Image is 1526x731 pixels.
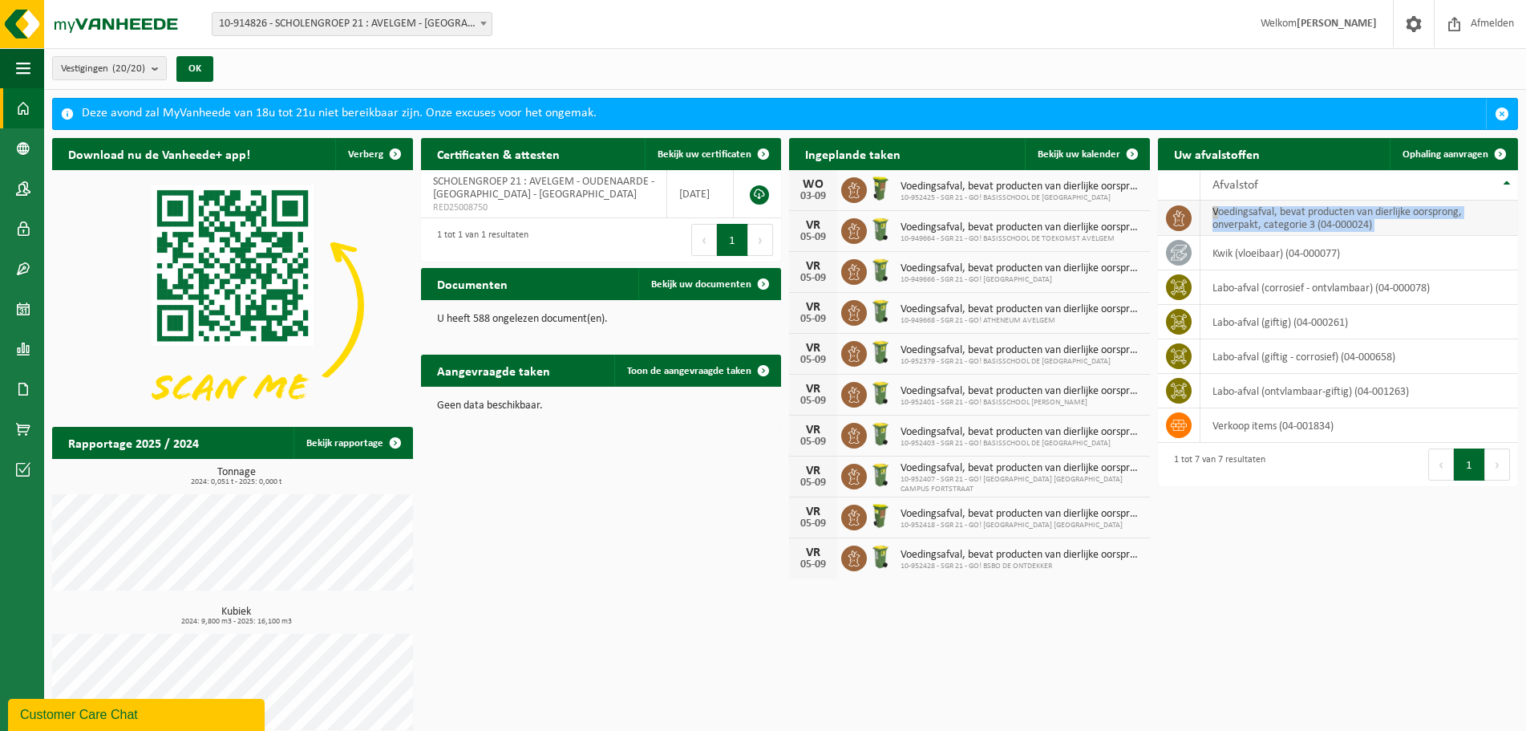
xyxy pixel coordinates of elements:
span: 10-952425 - SGR 21 - GO! BASISSCHOOL DE [GEOGRAPHIC_DATA] [901,193,1142,203]
td: voedingsafval, bevat producten van dierlijke oorsprong, onverpakt, categorie 3 (04-000024) [1200,201,1519,236]
div: VR [797,546,829,559]
button: Previous [1428,449,1454,481]
span: Voedingsafval, bevat producten van dierlijke oorsprong, onverpakt, categorie 3 [901,181,1142,193]
count: (20/20) [112,63,145,74]
p: Geen data beschikbaar. [437,400,766,412]
img: WB-0140-HPE-GN-50 [867,257,894,284]
span: Bekijk uw certificaten [658,149,751,160]
div: Deze avond zal MyVanheede van 18u tot 21u niet bereikbaar zijn. Onze excuses voor het ongemak. [82,99,1486,129]
img: WB-0060-HPE-GN-51 [867,175,894,202]
span: 10-914826 - SCHOLENGROEP 21 : AVELGEM - OUDENAARDE - RONSE - OUDENAARDE [213,13,492,35]
span: Voedingsafval, bevat producten van dierlijke oorsprong, onverpakt, categorie 3 [901,344,1142,357]
span: Voedingsafval, bevat producten van dierlijke oorsprong, onverpakt, categorie 3 [901,303,1142,316]
img: WB-0140-HPE-GN-50 [867,298,894,325]
span: Voedingsafval, bevat producten van dierlijke oorsprong, onverpakt, categorie 3 [901,549,1142,562]
span: Voedingsafval, bevat producten van dierlijke oorsprong, onverpakt, categorie 3 [901,385,1142,398]
td: labo-afval (corrosief - ontvlambaar) (04-000078) [1200,270,1519,305]
span: Toon de aangevraagde taken [627,366,751,376]
button: Previous [691,224,717,256]
span: Afvalstof [1212,179,1258,192]
h2: Ingeplande taken [789,138,917,169]
a: Toon de aangevraagde taken [614,355,779,387]
button: Next [1485,449,1510,481]
span: Verberg [348,149,383,160]
img: WB-0140-HPE-GN-50 [867,543,894,571]
div: VR [797,260,829,273]
td: labo-afval (ontvlambaar-giftig) (04-001263) [1200,374,1519,408]
button: 1 [717,224,748,256]
a: Ophaling aanvragen [1390,138,1516,170]
h3: Kubiek [60,607,413,626]
div: 05-09 [797,477,829,489]
button: Verberg [335,138,411,170]
button: OK [176,56,213,82]
iframe: chat widget [8,696,268,731]
h3: Tonnage [60,467,413,486]
td: verkoop items (04-001834) [1200,408,1519,443]
div: 05-09 [797,355,829,366]
span: Bekijk uw documenten [651,279,751,290]
div: 05-09 [797,314,829,325]
span: 10-952403 - SGR 21 - GO! BASISSCHOOL DE [GEOGRAPHIC_DATA] [901,439,1142,449]
span: 2024: 0,051 t - 2025: 0,000 t [60,478,413,486]
span: 10-952418 - SGR 21 - GO! [GEOGRAPHIC_DATA] [GEOGRAPHIC_DATA] [901,521,1142,530]
button: Vestigingen(20/20) [52,56,167,80]
h2: Uw afvalstoffen [1158,138,1276,169]
div: 05-09 [797,559,829,571]
img: Download de VHEPlus App [52,170,413,441]
img: WB-0060-HPE-GN-50 [867,502,894,530]
span: Voedingsafval, bevat producten van dierlijke oorsprong, onverpakt, categorie 3 [901,221,1142,234]
h2: Documenten [421,268,524,299]
div: 05-09 [797,396,829,407]
img: WB-0140-HPE-GN-50 [867,420,894,448]
h2: Aangevraagde taken [421,355,566,386]
p: U heeft 588 ongelezen document(en). [437,314,766,325]
div: VR [797,301,829,314]
a: Bekijk uw documenten [638,268,779,300]
td: labo-afval (giftig - corrosief) (04-000658) [1200,339,1519,374]
div: 05-09 [797,273,829,284]
img: WB-0140-HPE-GN-50 [867,380,894,407]
div: 1 tot 1 van 1 resultaten [429,222,528,258]
a: Bekijk rapportage [293,427,411,459]
span: 10-952379 - SGR 21 - GO! BASISSCHOOL DE [GEOGRAPHIC_DATA] [901,357,1142,367]
div: VR [797,383,829,396]
span: RED25008750 [433,201,655,214]
div: VR [797,424,829,437]
h2: Certificaten & attesten [421,138,576,169]
div: VR [797,465,829,477]
td: kwik (vloeibaar) (04-000077) [1200,236,1519,270]
span: 10-914826 - SCHOLENGROEP 21 : AVELGEM - OUDENAARDE - RONSE - OUDENAARDE [212,12,492,36]
img: WB-0140-HPE-GN-50 [867,339,894,366]
span: 2024: 9,800 m3 - 2025: 16,100 m3 [60,618,413,626]
span: 10-952407 - SGR 21 - GO! [GEOGRAPHIC_DATA] [GEOGRAPHIC_DATA] CAMPUS FORTSTRAAT [901,475,1142,494]
span: Voedingsafval, bevat producten van dierlijke oorsprong, onverpakt, categorie 3 [901,426,1142,439]
div: VR [797,342,829,355]
span: SCHOLENGROEP 21 : AVELGEM - OUDENAARDE - [GEOGRAPHIC_DATA] - [GEOGRAPHIC_DATA] [433,176,654,201]
div: VR [797,219,829,232]
button: Next [748,224,773,256]
div: 1 tot 7 van 7 resultaten [1166,447,1265,482]
strong: [PERSON_NAME] [1297,18,1377,30]
span: Vestigingen [61,57,145,81]
span: 10-952401 - SGR 21 - GO! BASISSCHOOL [PERSON_NAME] [901,398,1142,408]
div: 05-09 [797,437,829,448]
span: 10-952428 - SGR 21 - GO! BSBO DE ONTDEKKER [901,562,1142,571]
h2: Rapportage 2025 / 2024 [52,427,215,458]
span: 10-949668 - SGR 21 - GO! ATHENEUM AVELGEM [901,316,1142,326]
div: VR [797,506,829,518]
span: Bekijk uw kalender [1038,149,1120,160]
img: WB-0140-HPE-GN-50 [867,461,894,489]
td: [DATE] [667,170,734,218]
h2: Download nu de Vanheede+ app! [52,138,266,169]
button: 1 [1454,449,1485,481]
span: Voedingsafval, bevat producten van dierlijke oorsprong, onverpakt, categorie 3 [901,262,1142,275]
span: Voedingsafval, bevat producten van dierlijke oorsprong, onverpakt, categorie 3 [901,462,1142,475]
div: 03-09 [797,191,829,202]
span: 10-949666 - SGR 21 - GO! [GEOGRAPHIC_DATA] [901,275,1142,285]
span: Ophaling aanvragen [1403,149,1488,160]
td: labo-afval (giftig) (04-000261) [1200,305,1519,339]
div: 05-09 [797,518,829,530]
div: WO [797,178,829,191]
